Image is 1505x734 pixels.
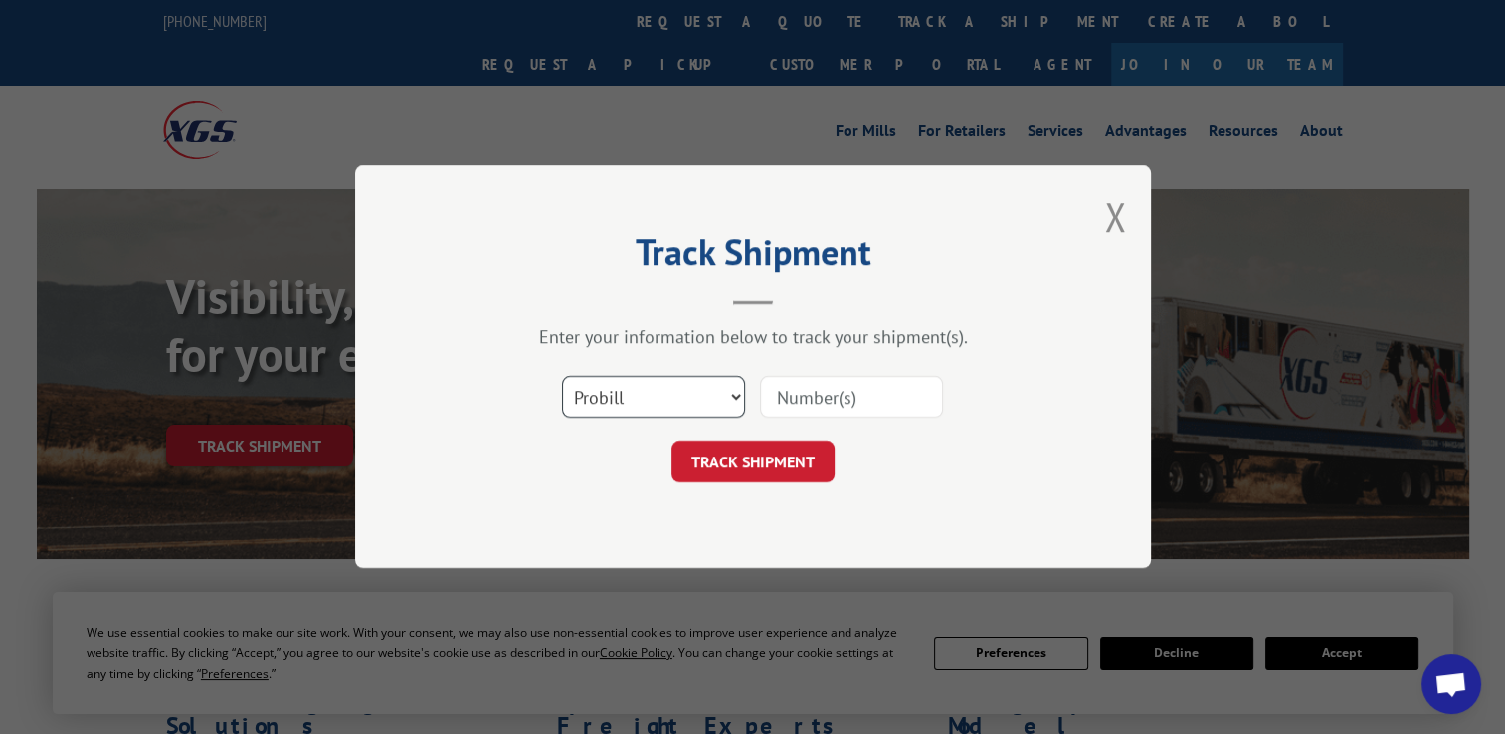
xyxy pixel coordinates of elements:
[455,326,1051,349] div: Enter your information below to track your shipment(s).
[1104,190,1126,243] button: Close modal
[760,377,943,419] input: Number(s)
[455,238,1051,275] h2: Track Shipment
[671,442,835,483] button: TRACK SHIPMENT
[1421,654,1481,714] a: Open chat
